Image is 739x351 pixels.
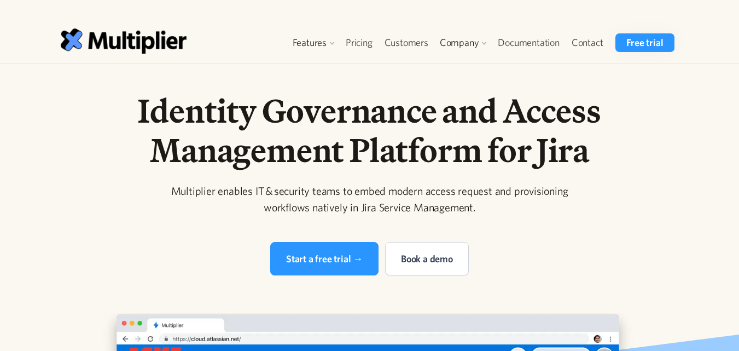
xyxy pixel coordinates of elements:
[293,36,327,49] div: Features
[270,242,379,275] a: Start a free trial →
[492,33,565,52] a: Documentation
[286,251,363,266] div: Start a free trial →
[615,33,674,52] a: Free trial
[340,33,379,52] a: Pricing
[90,91,650,170] h1: Identity Governance and Access Management Platform for Jira
[401,251,453,266] div: Book a demo
[566,33,609,52] a: Contact
[160,183,580,216] div: Multiplier enables IT & security teams to embed modern access request and provisioning workflows ...
[440,36,479,49] div: Company
[379,33,434,52] a: Customers
[385,242,469,275] a: Book a demo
